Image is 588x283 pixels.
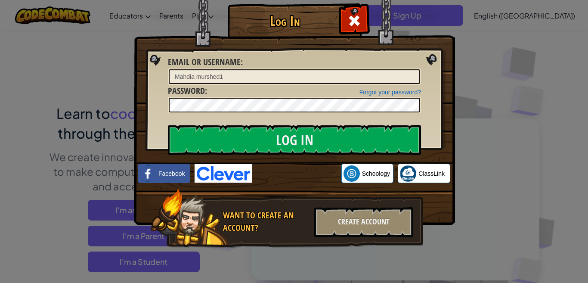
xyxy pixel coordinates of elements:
[362,169,390,178] span: Schoology
[223,209,309,234] div: Want to create an account?
[158,169,185,178] span: Facebook
[418,169,445,178] span: ClassLink
[168,56,241,68] span: Email or Username
[400,165,416,182] img: classlink-logo-small.png
[168,56,243,68] label: :
[252,164,341,183] iframe: Sign in with Google Button
[140,165,156,182] img: facebook_small.png
[168,125,421,155] input: Log In
[314,207,413,237] div: Create Account
[359,89,421,96] a: Forgot your password?
[344,165,360,182] img: schoology.png
[230,13,340,28] h1: Log In
[195,164,252,183] img: clever-logo-blue.png
[168,85,205,96] span: Password
[168,85,207,97] label: :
